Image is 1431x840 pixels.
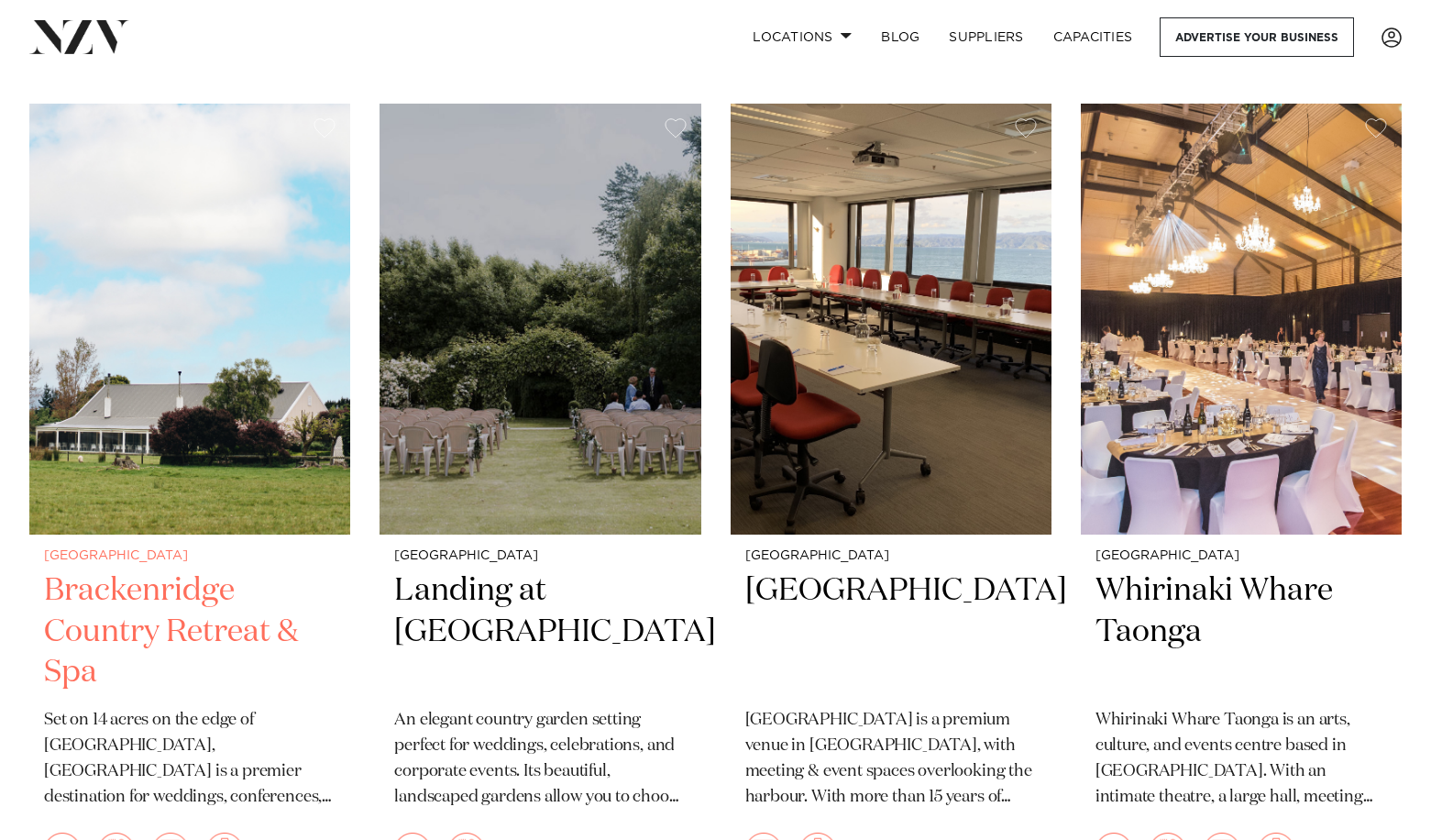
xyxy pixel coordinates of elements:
[394,549,686,563] small: [GEOGRAPHIC_DATA]
[394,708,686,811] p: An elegant country garden setting perfect for weddings, celebrations, and corporate events. Its b...
[1160,17,1354,57] a: Advertise your business
[1039,17,1148,57] a: Capacities
[934,17,1038,57] a: SUPPLIERS
[745,708,1037,811] p: [GEOGRAPHIC_DATA] is a premium venue in [GEOGRAPHIC_DATA], with meeting & event spaces overlookin...
[1095,549,1387,563] small: [GEOGRAPHIC_DATA]
[44,570,336,694] h2: Brackenridge Country Retreat & Spa
[866,17,934,57] a: BLOG
[1095,570,1387,694] h2: Whirinaki Whare Taonga
[745,570,1037,694] h2: [GEOGRAPHIC_DATA]
[745,549,1037,563] small: [GEOGRAPHIC_DATA]
[1095,708,1387,811] p: Whirinaki Whare Taonga is an arts, culture, and events centre based in [GEOGRAPHIC_DATA]. With an...
[738,17,866,57] a: Locations
[44,549,336,563] small: [GEOGRAPHIC_DATA]
[29,20,129,53] img: nzv-logo.png
[394,570,686,694] h2: Landing at [GEOGRAPHIC_DATA]
[44,708,336,811] p: Set on 14 acres on the edge of [GEOGRAPHIC_DATA], [GEOGRAPHIC_DATA] is a premier destination for ...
